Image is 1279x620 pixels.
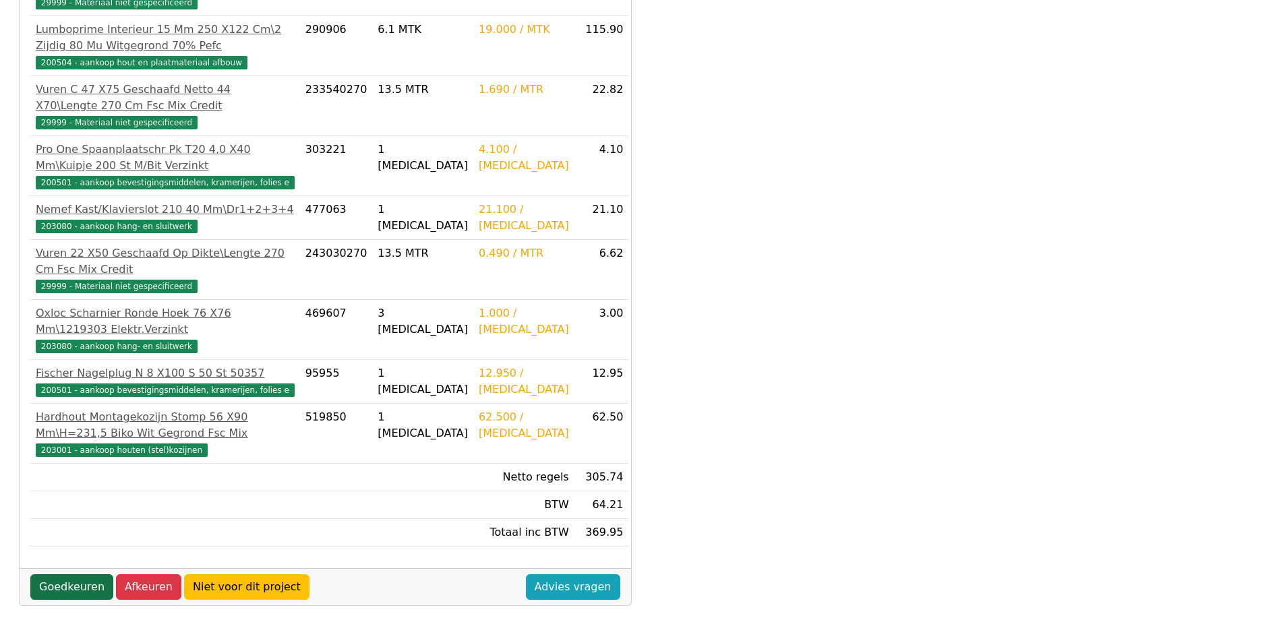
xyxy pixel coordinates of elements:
[526,574,620,600] a: Advies vragen
[36,383,295,397] span: 200501 - aankoop bevestigingsmiddelen, kramerijen, folies e
[36,409,295,458] a: Hardhout Montagekozijn Stomp 56 X90 Mm\H=231,5 Biko Wit Gegrond Fsc Mix203001 - aankoop houten (s...
[36,220,198,233] span: 203080 - aankoop hang- en sluitwerk
[378,22,468,38] div: 6.1 MTK
[36,201,295,234] a: Nemef Kast/Klavierslot 210 40 Mm\Dr1+2+3+4203080 - aankoop hang- en sluitwerk
[36,82,295,114] div: Vuren C 47 X75 Geschaafd Netto 44 X70\Lengte 270 Cm Fsc Mix Credit
[36,22,295,54] div: Lumboprime Interieur 15 Mm 250 X122 Cm\2 Zijdig 80 Mu Witgegrond 70% Pefc
[378,365,468,398] div: 1 [MEDICAL_DATA]
[479,142,569,174] div: 4.100 / [MEDICAL_DATA]
[36,340,198,353] span: 203080 - aankoop hang- en sluitwerk
[574,196,629,240] td: 21.10
[36,116,198,129] span: 29999 - Materiaal niet gespecificeerd
[116,574,181,600] a: Afkeuren
[473,519,574,547] td: Totaal inc BTW
[574,360,629,404] td: 12.95
[36,409,295,441] div: Hardhout Montagekozijn Stomp 56 X90 Mm\H=231,5 Biko Wit Gegrond Fsc Mix
[574,404,629,464] td: 62.50
[300,136,373,196] td: 303221
[36,142,295,174] div: Pro One Spaanplaatschr Pk T20 4,0 X40 Mm\Kuipje 200 St M/Bit Verzinkt
[473,491,574,519] td: BTW
[300,240,373,300] td: 243030270
[378,82,468,98] div: 13.5 MTR
[36,245,295,278] div: Vuren 22 X50 Geschaafd Op Dikte\Lengte 270 Cm Fsc Mix Credit
[378,409,468,441] div: 1 [MEDICAL_DATA]
[574,491,629,519] td: 64.21
[36,365,295,381] div: Fischer Nagelplug N 8 X100 S 50 St 50357
[300,16,373,76] td: 290906
[479,409,569,441] div: 62.500 / [MEDICAL_DATA]
[479,305,569,338] div: 1.000 / [MEDICAL_DATA]
[36,305,295,354] a: Oxloc Scharnier Ronde Hoek 76 X76 Mm\1219303 Elektr.Verzinkt203080 - aankoop hang- en sluitwerk
[36,56,247,69] span: 200504 - aankoop hout en plaatmateriaal afbouw
[300,360,373,404] td: 95955
[479,22,569,38] div: 19.000 / MTK
[300,404,373,464] td: 519850
[36,82,295,130] a: Vuren C 47 X75 Geschaafd Netto 44 X70\Lengte 270 Cm Fsc Mix Credit29999 - Materiaal niet gespecif...
[36,22,295,70] a: Lumboprime Interieur 15 Mm 250 X122 Cm\2 Zijdig 80 Mu Witgegrond 70% Pefc200504 - aankoop hout en...
[473,464,574,491] td: Netto regels
[378,142,468,174] div: 1 [MEDICAL_DATA]
[36,443,208,457] span: 203001 - aankoop houten (stel)kozijnen
[300,196,373,240] td: 477063
[378,305,468,338] div: 3 [MEDICAL_DATA]
[378,201,468,234] div: 1 [MEDICAL_DATA]
[36,365,295,398] a: Fischer Nagelplug N 8 X100 S 50 St 50357200501 - aankoop bevestigingsmiddelen, kramerijen, folies e
[184,574,309,600] a: Niet voor dit project
[36,305,295,338] div: Oxloc Scharnier Ronde Hoek 76 X76 Mm\1219303 Elektr.Verzinkt
[574,136,629,196] td: 4.10
[479,201,569,234] div: 21.100 / [MEDICAL_DATA]
[479,365,569,398] div: 12.950 / [MEDICAL_DATA]
[574,76,629,136] td: 22.82
[36,176,295,189] span: 200501 - aankoop bevestigingsmiddelen, kramerijen, folies e
[300,300,373,360] td: 469607
[36,142,295,190] a: Pro One Spaanplaatschr Pk T20 4,0 X40 Mm\Kuipje 200 St M/Bit Verzinkt200501 - aankoop bevestiging...
[378,245,468,261] div: 13.5 MTR
[479,82,569,98] div: 1.690 / MTR
[574,519,629,547] td: 369.95
[574,300,629,360] td: 3.00
[574,16,629,76] td: 115.90
[36,245,295,294] a: Vuren 22 X50 Geschaafd Op Dikte\Lengte 270 Cm Fsc Mix Credit29999 - Materiaal niet gespecificeerd
[574,240,629,300] td: 6.62
[36,201,295,218] div: Nemef Kast/Klavierslot 210 40 Mm\Dr1+2+3+4
[36,280,198,293] span: 29999 - Materiaal niet gespecificeerd
[300,76,373,136] td: 233540270
[30,574,113,600] a: Goedkeuren
[574,464,629,491] td: 305.74
[479,245,569,261] div: 0.490 / MTR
